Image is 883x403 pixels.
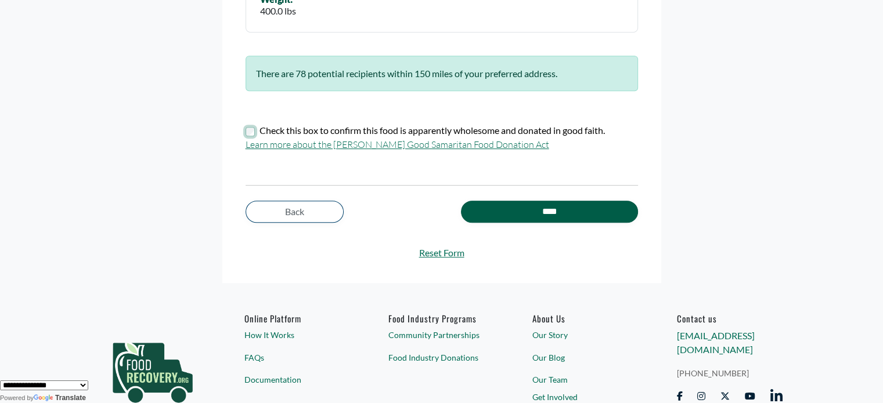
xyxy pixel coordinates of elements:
a: Our Team [532,373,639,386]
a: Our Story [532,329,639,341]
a: Documentation [244,373,351,386]
a: Food Industry Donations [388,351,495,364]
div: 400.0 lbs [260,4,296,18]
a: About Us [532,313,639,324]
a: Reset Form [246,246,638,260]
label: Check this box to confirm this food is apparently wholesome and donated in good faith. [260,124,605,137]
img: Google Translate [34,394,55,402]
div: There are 78 potential recipients within 150 miles of your preferred address. [246,56,638,91]
a: Community Partnerships [388,329,495,341]
a: Learn more about the [PERSON_NAME] Good Samaritan Food Donation Act [246,139,549,150]
a: Translate [34,394,86,402]
h6: Food Industry Programs [388,313,495,324]
a: [PHONE_NUMBER] [676,367,783,379]
a: FAQs [244,351,351,364]
a: How It Works [244,329,351,341]
h6: Contact us [676,313,783,324]
a: [EMAIL_ADDRESS][DOMAIN_NAME] [676,330,754,355]
a: Back [246,201,344,223]
h6: Online Platform [244,313,351,324]
a: Our Blog [532,351,639,364]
